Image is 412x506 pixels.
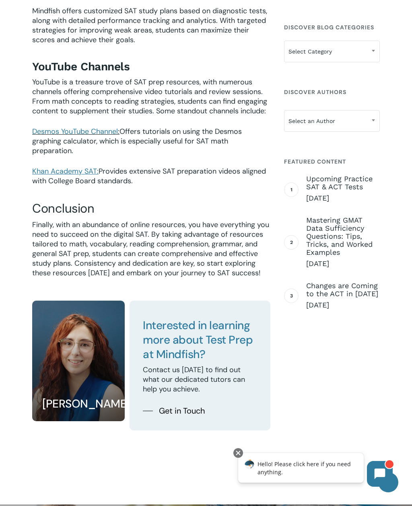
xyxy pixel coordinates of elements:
[284,85,380,99] h4: Discover Authors
[143,365,256,394] p: Contact us [DATE] to find out what our dedicated tutors can help you achieve.
[32,60,130,73] b: YouTube Channels
[284,110,380,132] span: Select an Author
[306,175,380,203] a: Upcoming Practice SAT & ACT Tests [DATE]
[306,175,380,191] span: Upcoming Practice SAT & ACT Tests
[284,113,379,129] span: Select an Author
[32,127,118,136] a: Desmos YouTube Channel
[32,220,269,278] span: Finally, with an abundance of online resources, you have everything you need to succeed on the di...
[32,77,267,116] span: YouTube is a treasure trove of SAT prep resources, with numerous channels offering comprehensive ...
[306,300,380,310] span: [DATE]
[32,166,266,186] span: Provides extensive SAT preparation videos aligned with College Board standards.
[306,193,380,203] span: [DATE]
[32,201,94,216] span: Conclusion
[306,282,380,310] a: Changes are Coming to the ACT in [DATE] [DATE]
[284,20,380,35] h4: Discover Blog Categories
[32,6,267,45] span: Mindfish offers customized SAT study plans based on diagnostic tests, along with detailed perform...
[306,216,380,268] a: Mastering GMAT Data Sufficiency Questions: Tips, Tricks, and Worked Examples [DATE]
[306,259,380,268] span: [DATE]
[32,127,242,156] span: Offers tutorials on using the Desmos graphing calculator, which is especially useful for SAT math...
[306,282,380,298] span: Changes are Coming to the ACT in [DATE]
[284,43,379,60] span: Select Category
[143,318,253,362] span: Interested in learning more about Test Prep at Mindfish?
[230,447,401,495] iframe: Chatbot
[143,405,205,417] a: Get in Touch
[284,41,380,62] span: Select Category
[32,166,99,176] a: Khan Academy SAT:
[159,405,205,417] span: Get in Touch
[306,216,380,256] span: Mastering GMAT Data Sufficiency Questions: Tips, Tricks, and Worked Examples
[284,154,380,169] h4: Featured Content
[32,127,119,136] span: :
